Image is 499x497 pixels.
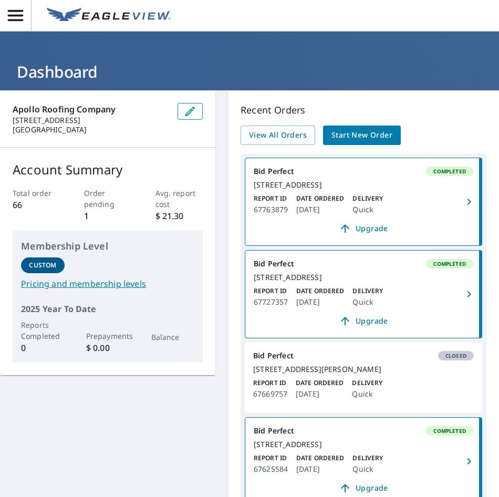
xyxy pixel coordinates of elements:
[260,482,467,494] span: Upgrade
[296,286,344,296] p: Date Ordered
[155,210,203,222] p: $ 21.30
[352,286,383,296] p: Delivery
[151,332,195,343] p: Balance
[40,2,177,30] a: EV Logo
[260,222,467,235] span: Upgrade
[241,103,486,117] p: Recent Orders
[29,261,56,270] p: Custom
[296,203,344,216] p: [DATE]
[352,453,383,463] p: Delivery
[296,453,344,463] p: Date Ordered
[352,378,382,388] p: Delivery
[254,286,288,296] p: Report ID
[253,365,474,374] div: [STREET_ADDRESS][PERSON_NAME]
[254,273,473,282] div: [STREET_ADDRESS]
[296,194,344,203] p: Date Ordered
[254,463,288,475] p: 67625584
[245,343,482,413] a: Bid PerfectClosed[STREET_ADDRESS][PERSON_NAME]Report ID67669757Date Ordered[DATE]DeliveryQuick
[296,463,344,475] p: [DATE]
[254,313,473,329] a: Upgrade
[47,8,171,24] img: EV Logo
[86,341,130,354] p: $ 0.00
[249,129,307,142] span: View All Orders
[254,194,288,203] p: Report ID
[254,453,288,463] p: Report ID
[260,315,467,327] span: Upgrade
[86,330,130,341] p: Prepayments
[241,126,315,145] a: View All Orders
[13,188,60,199] p: Total order
[84,210,132,222] p: 1
[254,259,473,268] div: Bid Perfect
[84,188,132,210] p: Order pending
[21,239,194,253] p: Membership Level
[21,277,194,290] a: Pricing and membership levels
[13,125,169,134] p: [GEOGRAPHIC_DATA]
[253,388,287,400] p: 67669757
[254,180,473,190] div: [STREET_ADDRESS]
[13,61,486,82] h1: Dashboard
[254,440,473,449] div: [STREET_ADDRESS]
[352,296,383,308] p: Quick
[21,319,65,341] p: Reports Completed
[254,220,473,237] a: Upgrade
[13,103,169,116] p: Apollo Roofing Company
[427,168,472,175] span: Completed
[427,427,472,434] span: Completed
[352,463,383,475] p: Quick
[439,352,473,359] span: Closed
[352,194,383,203] p: Delivery
[254,167,473,176] div: Bid Perfect
[245,251,482,338] a: Bid PerfectCompleted[STREET_ADDRESS]Report ID67727357Date Ordered[DATE]DeliveryQuickUpgrade
[254,203,288,216] p: 67763879
[331,129,392,142] span: Start New Order
[254,480,473,496] a: Upgrade
[352,203,383,216] p: Quick
[155,188,203,210] p: Avg. report cost
[13,199,60,211] p: 66
[296,378,344,388] p: Date Ordered
[352,388,382,400] p: Quick
[21,341,65,354] p: 0
[296,388,344,400] p: [DATE]
[323,126,401,145] a: Start New Order
[245,158,482,245] a: Bid PerfectCompleted[STREET_ADDRESS]Report ID67763879Date Ordered[DATE]DeliveryQuickUpgrade
[296,296,344,308] p: [DATE]
[253,351,474,360] div: Bid Perfect
[13,116,169,125] p: [STREET_ADDRESS]
[254,296,288,308] p: 67727357
[253,378,287,388] p: Report ID
[254,426,473,436] div: Bid Perfect
[21,303,194,315] p: 2025 Year To Date
[13,160,203,179] p: Account Summary
[427,260,472,267] span: Completed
